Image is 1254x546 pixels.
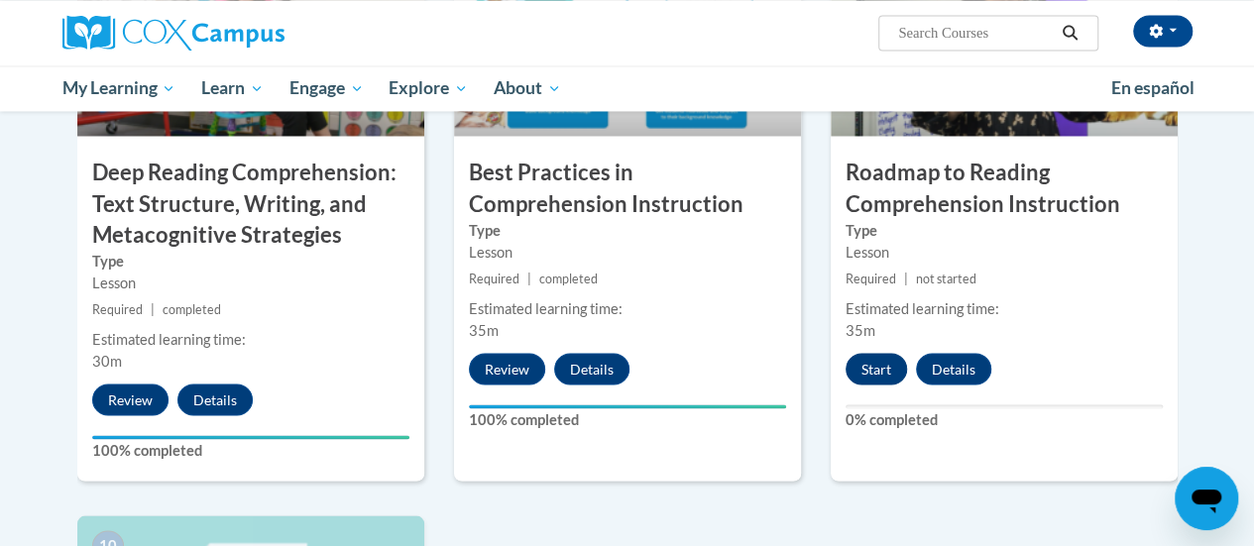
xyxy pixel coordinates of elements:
button: Account Settings [1133,15,1193,47]
span: | [904,271,908,285]
a: My Learning [50,65,189,111]
div: Estimated learning time: [469,297,786,319]
button: Search [1055,21,1084,45]
label: 100% completed [92,439,409,461]
span: completed [163,301,221,316]
h3: Deep Reading Comprehension: Text Structure, Writing, and Metacognitive Strategies [77,158,424,249]
div: Estimated learning time: [846,297,1163,319]
span: 30m [92,352,122,369]
a: Explore [376,65,481,111]
span: Explore [389,76,468,100]
div: Lesson [92,272,409,293]
span: My Learning [61,76,175,100]
h3: Roadmap to Reading Comprehension Instruction [831,158,1178,219]
span: | [151,301,155,316]
span: Required [846,271,896,285]
span: Engage [289,76,364,100]
button: Details [916,353,991,384]
label: 0% completed [846,408,1163,430]
div: Main menu [48,65,1207,111]
label: Type [469,219,786,241]
a: Learn [188,65,277,111]
button: Details [177,383,253,415]
div: Lesson [846,241,1163,263]
button: Review [92,383,169,415]
span: not started [916,271,976,285]
div: Estimated learning time: [92,328,409,350]
div: Your progress [469,404,786,408]
button: Start [846,353,907,384]
img: Cox Campus [62,15,285,51]
label: Type [92,250,409,272]
button: Details [554,353,629,384]
a: About [481,65,574,111]
label: Type [846,219,1163,241]
span: Required [92,301,143,316]
span: Learn [201,76,264,100]
span: 35m [469,321,499,338]
label: 100% completed [469,408,786,430]
span: En español [1111,77,1195,98]
a: Cox Campus [62,15,419,51]
span: 35m [846,321,875,338]
div: Your progress [92,435,409,439]
h3: Best Practices in Comprehension Instruction [454,158,801,219]
a: En español [1098,67,1207,109]
iframe: Button to launch messaging window [1175,467,1238,530]
a: Engage [277,65,377,111]
div: Lesson [469,241,786,263]
span: Required [469,271,519,285]
span: | [527,271,531,285]
span: About [494,76,561,100]
button: Review [469,353,545,384]
span: completed [539,271,598,285]
input: Search Courses [896,21,1055,45]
